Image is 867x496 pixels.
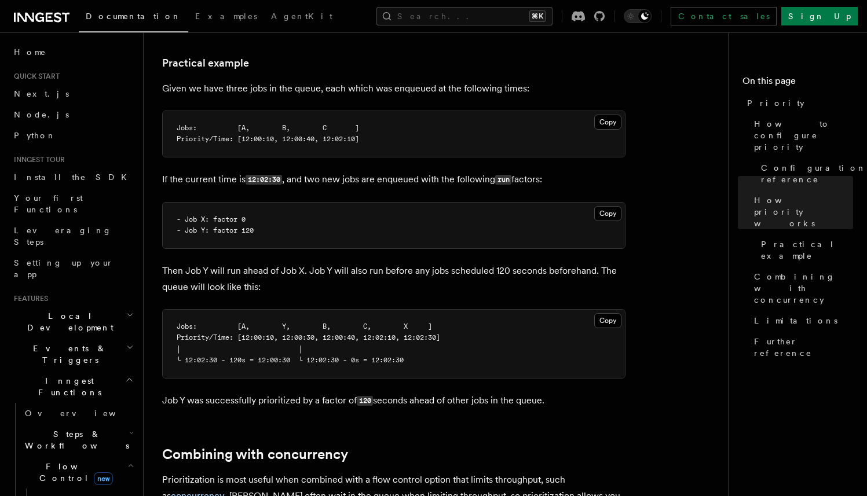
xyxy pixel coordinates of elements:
span: Steps & Workflows [20,428,129,451]
button: Copy [594,206,621,221]
span: Combining with concurrency [754,271,853,306]
span: Examples [195,12,257,21]
button: Steps & Workflows [20,424,136,456]
button: Inngest Functions [9,370,136,403]
a: Configuration reference [756,157,853,190]
span: Quick start [9,72,60,81]
span: Home [14,46,46,58]
span: Priority/Time: [12:00:10, 12:00:30, 12:00:40, 12:02:10, 12:02:30] [177,333,440,341]
span: Priority/Time: [12:00:10, 12:00:40, 12:02:10] [177,135,359,143]
a: Contact sales [671,7,777,25]
span: Inngest Functions [9,375,125,398]
a: Setting up your app [9,252,136,285]
span: Limitations [754,315,837,326]
a: Examples [188,3,264,31]
a: Leveraging Steps [9,220,136,252]
span: └ 12:02:30 - 120s = 12:00:30 └ 12:02:30 - 0s = 12:02:30 [177,356,404,364]
span: Configuration reference [761,162,866,185]
span: new [94,472,113,485]
span: Further reference [754,336,853,359]
span: Next.js [14,89,69,98]
a: Combining with concurrency [162,446,348,462]
h4: On this page [742,74,853,93]
code: 12:02:30 [246,175,282,185]
span: Python [14,131,56,140]
code: run [495,175,511,185]
span: AgentKit [271,12,332,21]
span: Jobs: [A, Y, B, C, X ] [177,322,432,330]
span: Install the SDK [14,172,134,182]
span: Node.js [14,110,69,119]
a: Install the SDK [9,167,136,188]
a: Sign Up [781,7,858,25]
code: 120 [357,396,373,406]
p: If the current time is , and two new jobs are enqueued with the following factors: [162,171,625,188]
span: How to configure priority [754,118,853,153]
kbd: ⌘K [529,10,546,22]
span: Overview [25,409,144,418]
button: Search...⌘K [376,7,553,25]
span: How priority works [754,194,853,229]
span: Events & Triggers [9,343,126,366]
a: Next.js [9,83,136,104]
span: Your first Functions [14,193,83,214]
span: │ │ [177,345,302,353]
a: Practical example [756,234,853,266]
span: Flow Control [20,461,127,484]
span: Priority [747,97,804,109]
span: Setting up your app [14,258,114,279]
a: How to configure priority [749,113,853,157]
p: Job Y was successfully prioritized by a factor of seconds ahead of other jobs in the queue. [162,392,625,409]
span: Local Development [9,310,126,333]
span: Practical example [761,238,853,262]
span: Jobs: [A, B, C ] [177,124,359,132]
span: Inngest tour [9,155,65,164]
a: Further reference [749,331,853,363]
a: Documentation [79,3,188,32]
a: AgentKit [264,3,339,31]
button: Toggle dark mode [624,9,652,23]
button: Events & Triggers [9,338,136,370]
span: - Job Y: factor 120 [177,226,254,234]
button: Flow Controlnew [20,456,136,488]
a: Priority [742,93,853,113]
p: Given we have three jobs in the queue, each which was enqueued at the following times: [162,80,625,97]
button: Copy [594,313,621,328]
span: Features [9,294,48,303]
a: Combining with concurrency [749,266,853,310]
a: Python [9,125,136,146]
a: How priority works [749,190,853,234]
span: - Job X: factor 0 [177,215,246,223]
a: Overview [20,403,136,424]
a: Practical example [162,55,249,71]
span: Documentation [86,12,181,21]
button: Copy [594,115,621,130]
p: Then Job Y will run ahead of Job X. Job Y will also run before any jobs scheduled 120 seconds bef... [162,263,625,295]
a: Your first Functions [9,188,136,220]
span: Leveraging Steps [14,226,112,247]
button: Local Development [9,306,136,338]
a: Node.js [9,104,136,125]
a: Home [9,42,136,63]
a: Limitations [749,310,853,331]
